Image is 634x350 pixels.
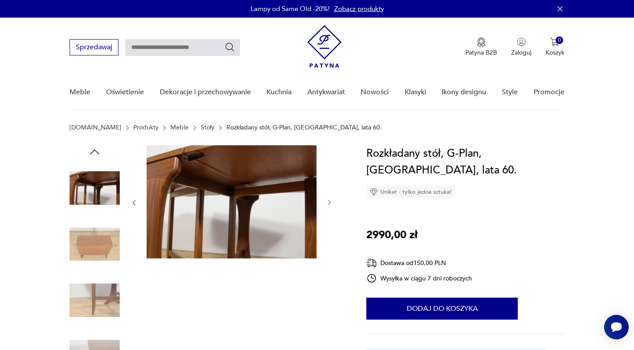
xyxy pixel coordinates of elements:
a: Promocje [534,75,564,109]
p: 2990,00 zł [366,227,417,243]
p: Lampy od Same Old -20%! [251,4,330,13]
img: Zdjęcie produktu Rozkładany stół, G-Plan, Wielka Brytania, lata 60. [70,275,120,325]
a: Meble [170,124,188,131]
img: Ikona dostawy [366,258,377,269]
p: Zaloguj [511,48,531,57]
img: Zdjęcie produktu Rozkładany stół, G-Plan, Wielka Brytania, lata 60. [147,145,317,258]
a: Sprzedawaj [70,45,118,51]
img: Zdjęcie produktu Rozkładany stół, G-Plan, Wielka Brytania, lata 60. [70,219,120,269]
img: Ikona koszyka [550,37,559,46]
a: Stoły [201,124,214,131]
button: Dodaj do koszyka [366,298,518,320]
img: Ikonka użytkownika [517,37,526,46]
a: Kuchnia [266,75,291,109]
div: Unikat - tylko jedna sztuka! [366,185,455,199]
a: Klasyki [405,75,426,109]
button: 0Koszyk [546,37,564,57]
a: Nowości [361,75,389,109]
button: Szukaj [225,42,235,52]
iframe: Smartsupp widget button [604,315,629,339]
a: Dekoracje i przechowywanie [160,75,251,109]
img: Zdjęcie produktu Rozkładany stół, G-Plan, Wielka Brytania, lata 60. [70,163,120,213]
p: Koszyk [546,48,564,57]
p: Patyna B2B [465,48,497,57]
div: Wysyłka w ciągu 7 dni roboczych [366,273,472,284]
div: 0 [556,37,563,44]
a: Zobacz produkty [334,4,384,13]
button: Sprzedawaj [70,39,118,55]
div: Dostawa od 150,00 PLN [366,258,472,269]
a: Ikona medaluPatyna B2B [465,37,497,57]
a: [DOMAIN_NAME] [70,124,121,131]
a: Meble [70,75,90,109]
a: Ikony designu [442,75,486,109]
img: Ikona diamentu [370,188,378,196]
button: Zaloguj [511,37,531,57]
a: Style [502,75,518,109]
button: Patyna B2B [465,37,497,57]
p: Rozkładany stół, G-Plan, [GEOGRAPHIC_DATA], lata 60. [226,124,382,131]
img: Ikona medalu [477,37,486,47]
a: Antykwariat [307,75,345,109]
a: Oświetlenie [106,75,144,109]
h1: Rozkładany stół, G-Plan, [GEOGRAPHIC_DATA], lata 60. [366,145,564,179]
a: Produkty [133,124,158,131]
img: Patyna - sklep z meblami i dekoracjami vintage [307,25,342,68]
